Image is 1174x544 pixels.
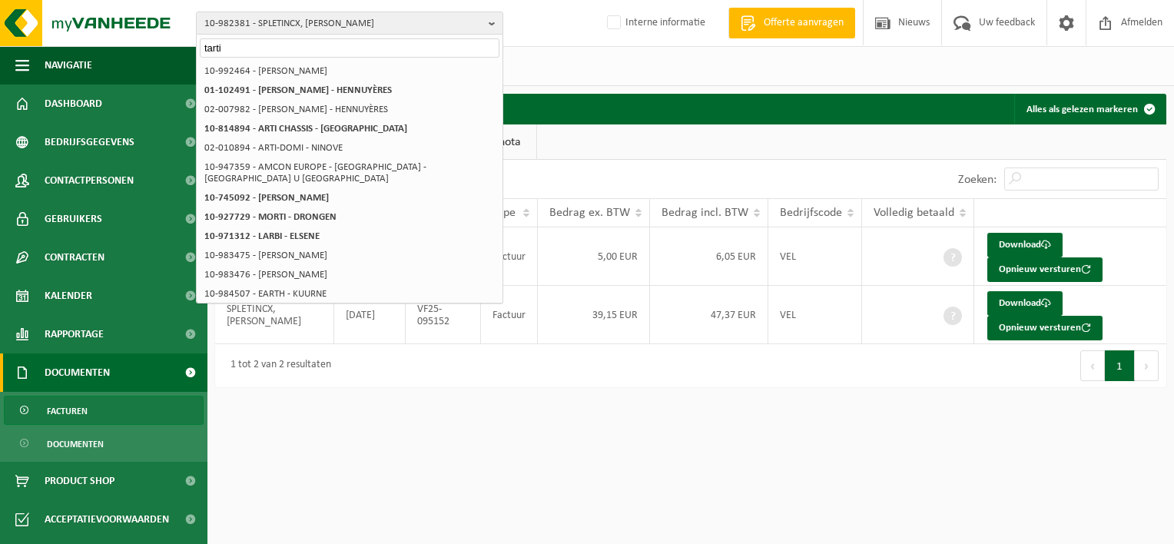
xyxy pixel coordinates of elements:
[1105,350,1135,381] button: 1
[958,174,997,186] label: Zoeken:
[204,193,329,203] strong: 10-745092 - [PERSON_NAME]
[204,12,483,35] span: 10-982381 - SPLETINCX, [PERSON_NAME]
[650,227,768,286] td: 6,05 EUR
[987,257,1103,282] button: Opnieuw versturen
[45,462,114,500] span: Product Shop
[45,315,104,353] span: Rapportage
[200,158,499,188] li: 10-947359 - AMCON EUROPE - [GEOGRAPHIC_DATA] - [GEOGRAPHIC_DATA] U [GEOGRAPHIC_DATA]
[760,15,847,31] span: Offerte aanvragen
[223,352,331,380] div: 1 tot 2 van 2 resultaten
[45,353,110,392] span: Documenten
[1135,350,1159,381] button: Next
[650,286,768,344] td: 47,37 EUR
[1080,350,1105,381] button: Previous
[200,61,499,81] li: 10-992464 - [PERSON_NAME]
[215,286,334,344] td: SPLETINCX, [PERSON_NAME]
[768,227,862,286] td: VEL
[538,227,650,286] td: 5,00 EUR
[47,430,104,459] span: Documenten
[204,124,407,134] strong: 10-814894 - ARTI CHASSIS - [GEOGRAPHIC_DATA]
[987,316,1103,340] button: Opnieuw versturen
[538,286,650,344] td: 39,15 EUR
[200,284,499,304] li: 10-984507 - EARTH - KUURNE
[987,291,1063,316] a: Download
[662,207,748,219] span: Bedrag incl. BTW
[1014,94,1165,124] button: Alles als gelezen markeren
[204,231,320,241] strong: 10-971312 - LARBI - ELSENE
[4,396,204,425] a: Facturen
[196,12,503,35] button: 10-982381 - SPLETINCX, [PERSON_NAME]
[45,161,134,200] span: Contactpersonen
[334,286,406,344] td: [DATE]
[45,200,102,238] span: Gebruikers
[549,207,630,219] span: Bedrag ex. BTW
[406,286,481,344] td: VF25-095152
[200,100,499,119] li: 02-007982 - [PERSON_NAME] - HENNUYÈRES
[4,429,204,458] a: Documenten
[481,227,538,286] td: Factuur
[200,38,499,58] input: Zoeken naar gekoppelde vestigingen
[45,46,92,85] span: Navigatie
[200,265,499,284] li: 10-983476 - [PERSON_NAME]
[45,238,104,277] span: Contracten
[47,396,88,426] span: Facturen
[204,85,392,95] strong: 01-102491 - [PERSON_NAME] - HENNUYÈRES
[481,286,538,344] td: Factuur
[45,500,169,539] span: Acceptatievoorwaarden
[200,246,499,265] li: 10-983475 - [PERSON_NAME]
[780,207,842,219] span: Bedrijfscode
[604,12,705,35] label: Interne informatie
[492,207,516,219] span: Type
[45,277,92,315] span: Kalender
[204,212,337,222] strong: 10-927729 - MORTI - DRONGEN
[200,138,499,158] li: 02-010894 - ARTI-DOMI - NINOVE
[728,8,855,38] a: Offerte aanvragen
[874,207,954,219] span: Volledig betaald
[45,123,134,161] span: Bedrijfsgegevens
[45,85,102,123] span: Dashboard
[768,286,862,344] td: VEL
[987,233,1063,257] a: Download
